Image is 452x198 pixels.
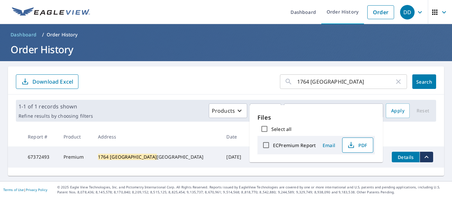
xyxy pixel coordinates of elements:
[93,127,221,146] th: Address
[98,154,216,160] div: [GEOGRAPHIC_DATA]
[271,126,292,132] label: Select all
[42,31,44,39] li: /
[212,107,235,115] p: Products
[221,127,249,146] th: Date
[23,127,58,146] th: Report #
[209,103,247,118] button: Products
[3,188,47,192] p: |
[342,138,373,153] button: PDF
[367,5,394,19] a: Order
[386,103,410,118] button: Apply
[392,152,420,162] button: detailsBtn-67372493
[8,29,39,40] a: Dashboard
[8,29,444,40] nav: breadcrumb
[284,103,383,118] button: Last year
[391,107,404,115] span: Apply
[98,154,157,160] mark: 1764 [GEOGRAPHIC_DATA]
[16,74,78,89] button: Download Excel
[346,141,368,149] span: PDF
[19,113,93,119] p: Refine results by choosing filters
[11,31,37,38] span: Dashboard
[3,187,24,192] a: Terms of Use
[47,31,78,38] p: Order History
[321,142,337,148] span: Email
[318,140,339,150] button: Email
[297,72,394,91] input: Address, Report #, Claim ID, etc.
[8,43,444,56] h1: Order History
[23,146,58,168] td: 67372493
[26,187,47,192] a: Privacy Policy
[418,79,431,85] span: Search
[400,5,415,20] div: DD
[32,78,73,85] p: Download Excel
[250,103,281,118] button: Status
[58,127,93,146] th: Product
[412,74,436,89] button: Search
[396,154,416,160] span: Details
[57,185,449,195] p: © 2025 Eagle View Technologies, Inc. and Pictometry International Corp. All Rights Reserved. Repo...
[221,146,249,168] td: [DATE]
[420,152,433,162] button: filesDropdownBtn-67372493
[58,146,93,168] td: Premium
[257,113,375,122] p: Files
[273,142,316,148] label: ECPremium Report
[19,102,93,110] p: 1-1 of 1 records shown
[12,7,90,17] img: EV Logo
